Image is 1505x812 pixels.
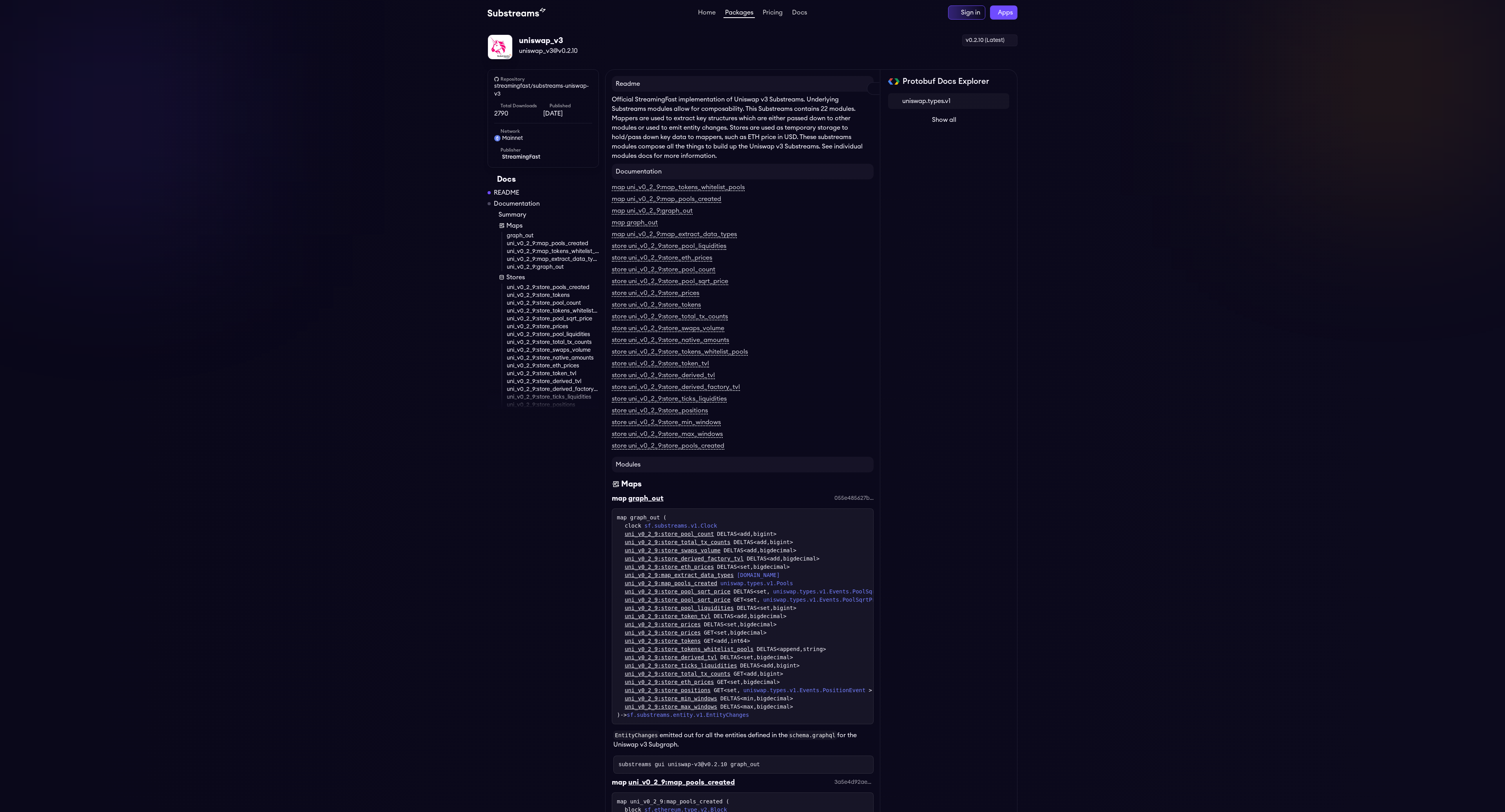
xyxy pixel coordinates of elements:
a: uni_v0_2_9:store_min_windows [625,694,717,703]
a: Maps [499,221,599,230]
div: DELTAS<set, > [625,588,869,596]
a: StreamingFast [494,153,592,161]
div: map graph_out ( ) [617,514,869,719]
div: 055e485627bcc1f8fb4cd8093de54665c8cedc33 [834,494,874,502]
a: store uni_v0_2_9:store_pool_count [612,266,715,273]
div: DELTAS<add,bigdecimal> [625,546,869,555]
div: uniswap_v3 [519,35,582,46]
a: uni_v0_2_9:store_eth_prices [507,362,599,370]
div: GET<add,int64> [625,637,869,645]
h4: Readme [612,76,874,92]
div: DELTAS<add,bigint> [625,662,869,670]
div: DELTAS<add,bigdecimal> [625,612,869,620]
div: uni_v0_2_9:map_pools_created [628,777,735,788]
span: 2790 [494,109,543,118]
div: Maps [621,479,642,490]
span: Show all [932,115,956,125]
div: DELTAS<append,string> [625,645,869,653]
h2: Protobuf Docs Explorer [903,76,989,87]
div: GET<set, > [625,686,869,694]
a: uni_v0_2_9:store_tokens [507,291,599,299]
h6: Total Downloads [494,103,543,109]
a: uni_v0_2_9:store_token_tvl [507,370,599,378]
a: uniswap.types.v1.Pools [720,579,793,588]
a: Docs [791,9,809,17]
a: store uni_v0_2_9:store_native_amounts [612,337,729,344]
div: v0.2.10 (Latest) [962,34,1017,46]
a: uni_v0_2_9:store_tokens_whitelist_pools [507,307,599,315]
a: uni_v0_2_9:store_pool_count [507,299,599,307]
a: map uni_v0_2_9:map_extract_data_types [612,231,737,238]
h6: Publisher [494,147,592,153]
span: [DATE] [543,109,592,118]
a: store uni_v0_2_9:store_derived_tvl [612,372,715,379]
a: uni_v0_2_9:store_native_amounts [507,354,599,362]
h4: Modules [612,457,874,472]
span: mainnet [502,134,523,142]
div: GET<set, > [625,596,869,604]
a: uni_v0_2_9:store_total_tx_counts [625,670,731,678]
a: store uni_v0_2_9:store_max_windows [612,431,723,438]
div: GET<add,bigint> [625,670,869,678]
a: sf.substreams.entity.v1.EntityChanges [627,712,749,718]
a: uni_v0_2_9:store_derived_tvl [625,653,717,662]
a: uni_v0_2_9:store_prices [625,629,701,637]
div: graph_out [628,493,664,504]
div: DELTAS<set,bigint> [625,604,869,612]
a: sf.substreams.v1.Clock [644,522,717,530]
a: uni_v0_2_9:store_eth_prices [625,563,714,571]
code: substreams gui uniswap-v3@v0.2.10 graph_out [618,761,760,769]
a: uni_v0_2_9:store_swaps_volume [625,546,720,555]
a: uni_v0_2_9:store_derived_factory_tvl [625,555,743,563]
a: uni_v0_2_9:map_pools_created [507,240,599,248]
a: Home [696,9,717,17]
div: DELTAS<min,bigdecimal> [625,694,869,703]
a: store uni_v0_2_9:store_pools_created [612,443,724,450]
div: GET<set,bigdecimal> [625,678,869,686]
span: -> [620,712,749,718]
span: Apps [998,8,1013,17]
div: map [612,777,627,788]
img: Protobuf [888,78,899,85]
div: DELTAS<add,bigint> [625,538,869,546]
code: EntityChanges [613,731,660,740]
a: store uni_v0_2_9:store_token_tvl [612,360,709,367]
a: Summary [499,210,599,219]
a: uni_v0_2_9:store_eth_prices [625,678,714,686]
a: uni_v0_2_9:store_prices [625,620,701,629]
div: DELTAS<add,bigint> [625,530,869,538]
a: uni_v0_2_9:store_derived_factory_tvl [507,385,599,393]
a: store uni_v0_2_9:store_pool_liquidities [612,243,726,250]
img: Maps icon [612,479,620,490]
div: DELTAS<set,bigdecimal> [625,653,869,662]
h6: Network [494,128,592,134]
a: streamingfast/substreams-uniswap-v3 [494,82,592,98]
h6: Published [543,103,592,109]
a: store uni_v0_2_9:store_ticks_liquidities [612,396,727,403]
a: uni_v0_2_9:map_pools_created [625,579,717,588]
div: Sign in [961,8,980,17]
code: schema.graphql [788,731,837,740]
div: clock [625,522,869,530]
a: uni_v0_2_9:store_prices [507,323,599,331]
a: Packages [723,9,755,18]
span: uniswap.types.v1 [902,96,950,106]
a: uni_v0_2_9:store_derived_tvl [507,378,599,385]
a: uni_v0_2_9:store_pool_liquidities [507,331,599,338]
a: uni_v0_2_9:store_swaps_volume [507,346,599,354]
a: map uni_v0_2_9:map_pools_created [612,196,721,203]
a: uni_v0_2_9:store_total_tx_counts [507,338,599,346]
div: GET<set,bigdecimal> [625,629,869,637]
a: Stores [499,273,599,282]
div: map [612,493,627,504]
a: uni_v0_2_9:store_tokens_whitelist_pools [625,645,754,653]
img: mainnet [494,135,500,141]
a: store uni_v0_2_9:store_swaps_volume [612,325,724,332]
a: uni_v0_2_9:store_pool_liquidities [625,604,734,612]
button: Show all [888,112,1009,128]
div: DELTAS<set,bigdecimal> [625,563,869,571]
a: uni_v0_2_9:store_ticks_liquidities [625,662,737,670]
div: Docs [488,174,599,185]
a: store uni_v0_2_9:store_prices [612,290,699,297]
a: uni_v0_2_9:store_max_windows [625,703,717,711]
